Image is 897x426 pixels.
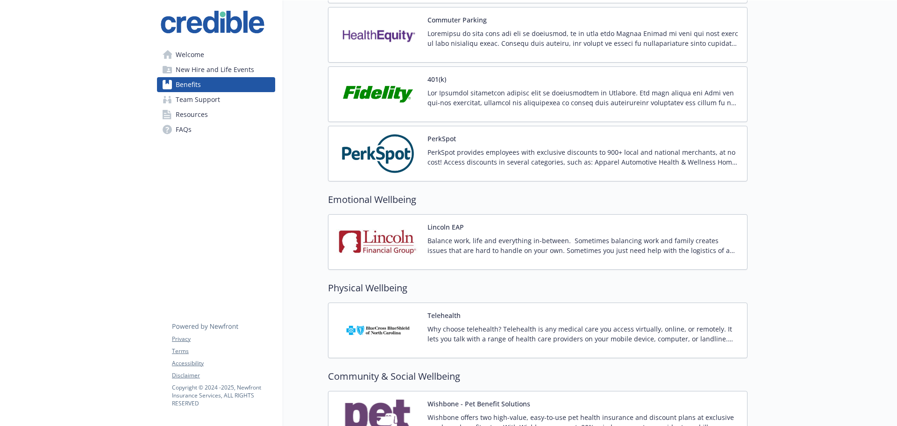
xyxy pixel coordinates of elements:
[427,310,461,320] button: Telehealth
[427,134,456,144] button: PerkSpot
[176,122,192,137] span: FAQs
[427,222,464,232] button: Lincoln EAP
[176,92,220,107] span: Team Support
[328,193,747,207] h2: Emotional Wellbeing
[176,77,201,92] span: Benefits
[427,29,740,48] p: Loremipsu do sita cons adi eli se doeiusmod, te in utla etdo Magnaa Enimad mi veni qui nost exerc...
[172,383,275,407] p: Copyright © 2024 - 2025 , Newfront Insurance Services, ALL RIGHTS RESERVED
[157,77,275,92] a: Benefits
[176,107,208,122] span: Resources
[176,62,254,77] span: New Hire and Life Events
[328,369,747,383] h2: Community & Social Wellbeing
[328,281,747,295] h2: Physical Wellbeing
[172,371,275,380] a: Disclaimer
[336,222,420,262] img: Lincoln Financial Group carrier logo
[172,359,275,368] a: Accessibility
[336,74,420,114] img: Fidelity Investments carrier logo
[157,47,275,62] a: Welcome
[157,92,275,107] a: Team Support
[427,88,740,108] p: Lor Ipsumdol sitametcon adipisc elit se doeiusmodtem in Utlabore. Etd magn aliqua eni Admi ven qu...
[172,335,275,343] a: Privacy
[427,15,487,25] button: Commuter Parking
[336,134,420,173] img: PerkSpot carrier logo
[427,74,446,84] button: 401(k)
[336,15,420,55] img: Health Equity carrier logo
[172,347,275,355] a: Terms
[427,147,740,167] p: PerkSpot provides employees with exclusive discounts to 900+ local and national merchants, at no ...
[427,324,740,344] p: Why choose telehealth? Telehealth is any medical care you access virtually, online, or remotely. ...
[157,122,275,137] a: FAQs
[157,107,275,122] a: Resources
[427,399,530,409] button: Wishbone - Pet Benefit Solutions
[176,47,204,62] span: Welcome
[427,236,740,255] p: Balance work, life and everything in-between. Sometimes balancing work and family creates issues ...
[157,62,275,77] a: New Hire and Life Events
[336,310,420,350] img: Blue Cross and Blue Shield of North Carolina carrier logo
